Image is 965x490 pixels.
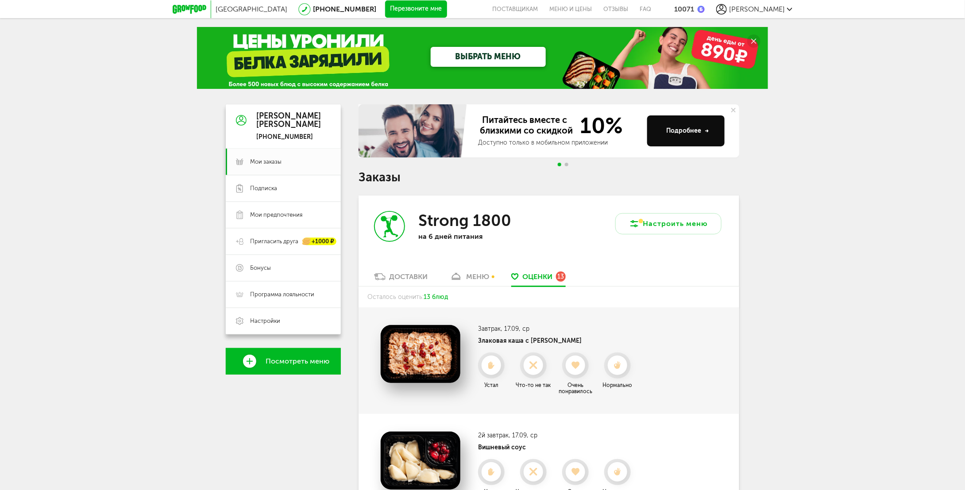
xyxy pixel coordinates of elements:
[266,357,329,365] span: Посмотреть меню
[501,325,529,333] span: , 17.09, ср
[674,5,694,13] div: 10071
[431,47,546,67] a: ВЫБРАТЬ МЕНЮ
[250,264,271,272] span: Бонусы
[478,337,637,345] h4: Злаковая каша с [PERSON_NAME]
[226,202,341,228] a: Мои предпочтения
[256,133,321,141] div: [PHONE_NUMBER]
[250,237,298,245] span: Пригласить друга
[389,272,428,281] div: Доставки
[313,5,376,13] a: [PHONE_NUMBER]
[478,115,575,137] span: Питайтесь вместе с близкими со скидкой
[226,348,341,375] a: Посмотреть меню
[522,272,552,281] span: Оценки
[418,232,533,241] p: на 6 дней питания
[478,325,637,333] h3: Завтрак
[556,382,595,394] div: Очень понравилось
[385,0,447,18] button: Перезвоните мне
[558,163,561,166] span: Go to slide 1
[226,149,341,175] a: Мои заказы
[598,382,637,388] div: Нормально
[226,228,341,255] a: Пригласить друга +1000 ₽
[303,238,336,245] div: +1000 ₽
[418,211,511,230] h3: Strong 1800
[359,172,739,183] h1: Заказы
[370,272,432,286] a: Доставки
[381,325,460,383] img: Злаковая каша с арахисом
[250,184,277,192] span: Подписка
[226,175,341,202] a: Подписка
[226,281,341,308] a: Программа лояльности
[478,444,637,451] h4: Вишневый соус
[513,382,553,388] div: Что-то не так
[575,115,623,137] span: 10%
[478,432,637,439] h3: 2й завтрак
[478,138,640,147] div: Доступно только в мобильном приложении
[647,115,725,146] button: Подробнее
[381,432,460,490] img: Вишневый соус
[359,104,469,157] img: family-banner.579af9d.jpg
[471,382,511,388] div: Устал
[509,432,537,439] span: , 17.09, ср
[250,291,314,299] span: Программа лояльности
[256,112,321,130] div: [PERSON_NAME] [PERSON_NAME]
[565,163,568,166] span: Go to slide 2
[226,255,341,281] a: Бонусы
[556,272,566,281] div: 13
[250,158,282,166] span: Мои заказы
[216,5,287,13] span: [GEOGRAPHIC_DATA]
[250,317,280,325] span: Настройки
[424,293,448,301] span: 13 блюд
[466,272,489,281] div: меню
[359,287,739,307] div: Осталось оценить:
[507,272,570,286] a: Оценки 13
[250,211,302,219] span: Мои предпочтения
[698,6,705,13] img: bonus_b.cdccf46.png
[666,126,709,135] div: Подробнее
[445,272,494,286] a: меню
[615,213,722,234] button: Настроить меню
[226,308,341,334] a: Настройки
[729,5,785,13] span: [PERSON_NAME]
